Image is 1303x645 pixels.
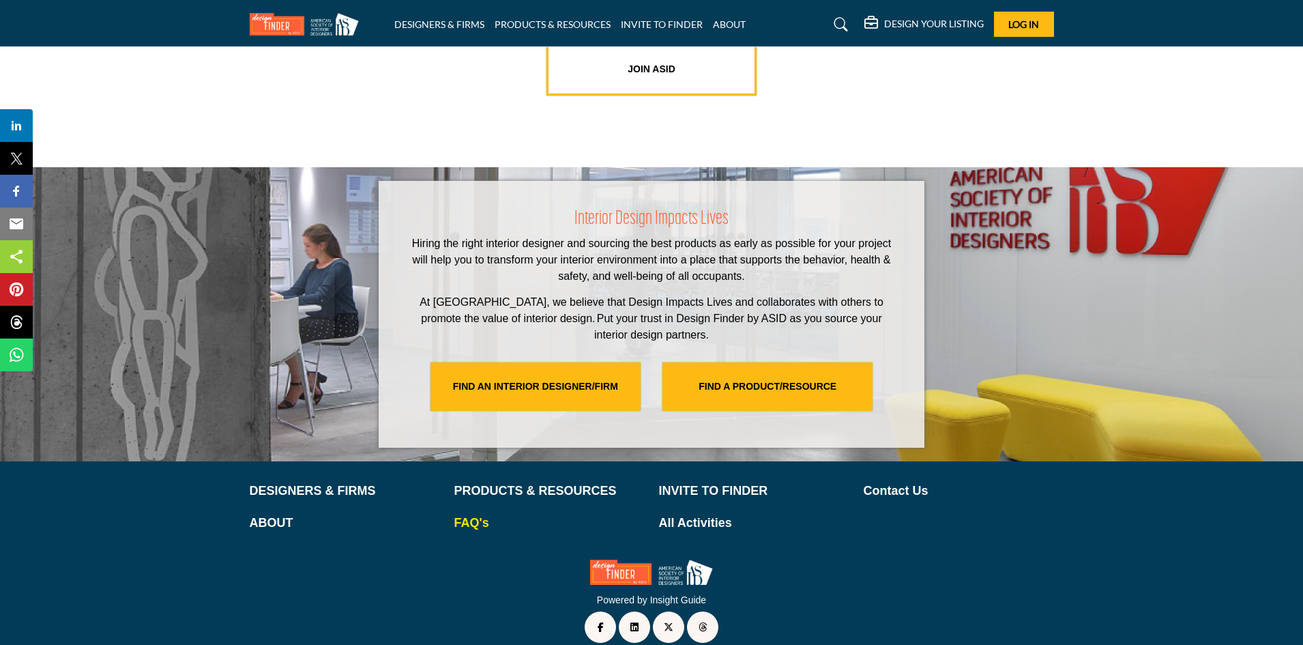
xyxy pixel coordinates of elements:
[250,13,366,35] img: Site Logo
[864,482,1054,500] a: Contact Us
[662,362,873,411] a: FIND A PRODUCT/RESOURCE
[406,208,897,231] h2: Interior Design Impacts Lives
[1008,18,1039,30] span: Log In
[659,514,849,532] a: All Activities
[994,12,1054,37] button: Log In
[821,14,857,35] a: Search
[653,612,684,643] a: Twitter Link
[406,294,897,343] p: At [GEOGRAPHIC_DATA], we believe that Design Impacts Lives and collaborates with others to promot...
[687,612,718,643] a: Threads Link
[394,18,484,30] a: DESIGNERS & FIRMS
[597,594,706,605] a: Powered by Insight Guide
[546,43,757,96] a: JOIN ASID
[621,18,703,30] a: INVITE TO FINDER
[659,482,849,500] a: INVITE TO FINDER
[864,16,984,33] div: DESIGN YOUR LISTING
[454,482,645,500] a: PRODUCTS & RESOURCES
[250,514,440,532] a: ABOUT
[590,560,713,585] img: No Site Logo
[884,18,984,30] h5: DESIGN YOUR LISTING
[454,514,645,532] a: FAQ's
[250,482,440,500] a: DESIGNERS & FIRMS
[430,362,641,411] a: FIND AN INTERIOR DESIGNER/FIRM
[619,612,650,643] a: LinkedIn Link
[713,18,746,30] a: ABOUT
[406,235,897,285] p: Hiring the right interior designer and sourcing the best products as early as possible for your p...
[495,18,611,30] a: PRODUCTS & RESOURCES
[585,612,616,643] a: Facebook Link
